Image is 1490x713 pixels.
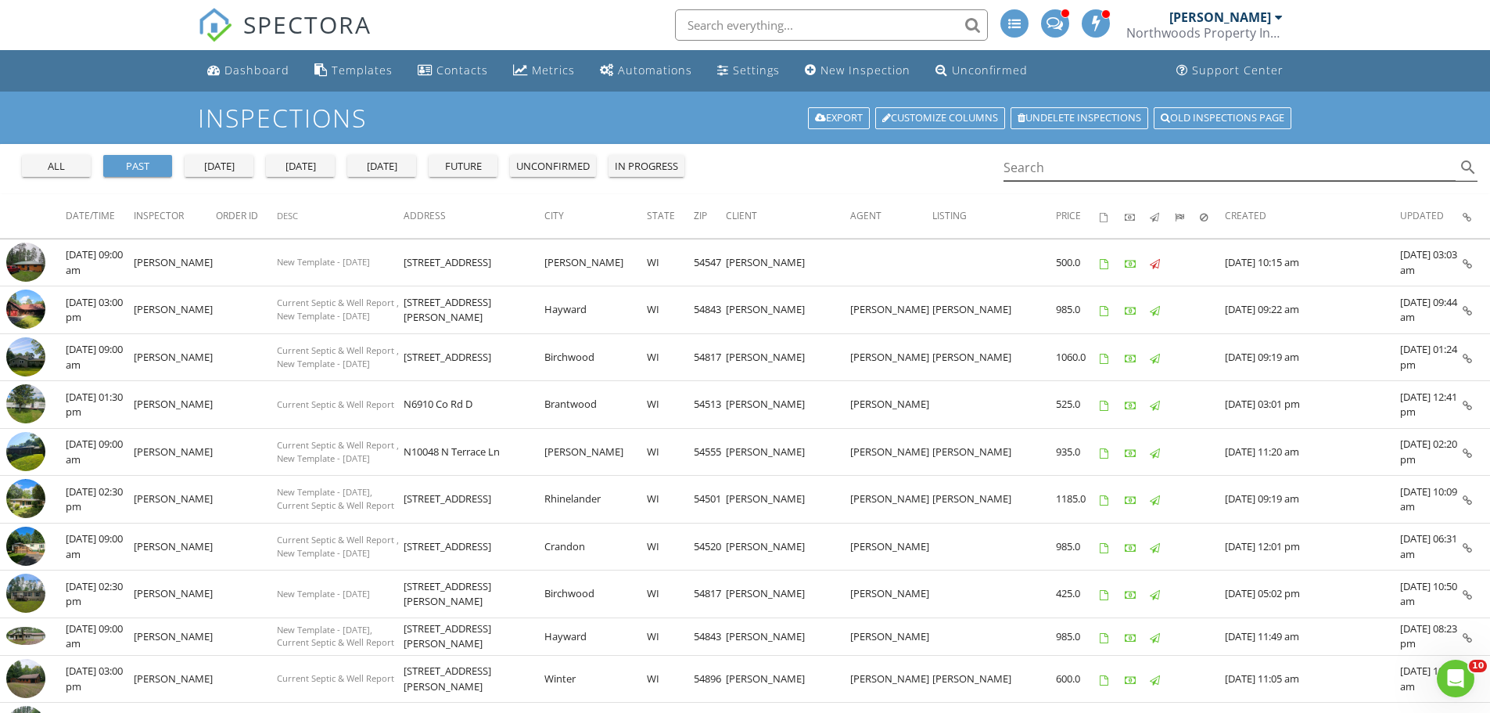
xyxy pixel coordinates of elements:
[726,239,849,286] td: [PERSON_NAME]
[185,155,253,177] button: [DATE]
[1125,194,1150,238] th: Paid: Not sorted.
[134,476,216,524] td: [PERSON_NAME]
[726,286,849,334] td: [PERSON_NAME]
[1004,155,1456,181] input: Search
[277,439,399,464] span: Current Septic & Well Report , New Template - [DATE]
[850,333,932,381] td: [PERSON_NAME]
[134,618,216,655] td: [PERSON_NAME]
[404,476,545,524] td: [STREET_ADDRESS]
[647,381,694,429] td: WI
[544,333,647,381] td: Birchwood
[66,655,134,703] td: [DATE] 03:00 pm
[544,286,647,334] td: Hayward
[191,159,247,175] div: [DATE]
[404,523,545,571] td: [STREET_ADDRESS]
[347,155,416,177] button: [DATE]
[103,155,172,177] button: past
[1400,428,1463,476] td: [DATE] 02:20 pm
[932,476,1056,524] td: [PERSON_NAME]
[66,523,134,571] td: [DATE] 09:00 am
[277,194,404,238] th: Desc: Not sorted.
[1400,618,1463,655] td: [DATE] 08:23 pm
[694,655,726,703] td: 54896
[694,523,726,571] td: 54520
[1225,428,1400,476] td: [DATE] 11:20 am
[544,476,647,524] td: Rhinelander
[277,588,370,600] span: New Template - [DATE]
[647,209,675,222] span: State
[733,63,780,77] div: Settings
[404,209,446,222] span: Address
[726,618,849,655] td: [PERSON_NAME]
[1225,194,1400,238] th: Created: Not sorted.
[694,239,726,286] td: 54547
[404,428,545,476] td: N10048 N Terrace Ln
[404,194,545,238] th: Address: Not sorted.
[1056,428,1100,476] td: 935.0
[544,381,647,429] td: Brantwood
[1400,209,1444,222] span: Updated
[1056,618,1100,655] td: 985.0
[850,476,932,524] td: [PERSON_NAME]
[404,286,545,334] td: [STREET_ADDRESS][PERSON_NAME]
[1400,476,1463,524] td: [DATE] 10:09 am
[66,476,134,524] td: [DATE] 02:30 pm
[1400,655,1463,703] td: [DATE] 10:57 am
[694,194,726,238] th: Zip: Not sorted.
[1463,194,1490,238] th: Inspection Details: Not sorted.
[647,655,694,703] td: WI
[618,63,692,77] div: Automations
[850,655,932,703] td: [PERSON_NAME]
[66,333,134,381] td: [DATE] 09:00 am
[1175,194,1200,238] th: Submitted: Not sorted.
[532,63,575,77] div: Metrics
[1056,476,1100,524] td: 1185.0
[1400,239,1463,286] td: [DATE] 03:03 am
[726,194,849,238] th: Client: Not sorted.
[1192,63,1284,77] div: Support Center
[694,381,726,429] td: 54513
[6,243,45,282] img: 9265840%2Fcover_photos%2FCRUql8hWHCF6ZPzwNGoP%2Fsmall.jpg
[277,672,394,684] span: Current Septic & Well Report
[1400,286,1463,334] td: [DATE] 09:44 am
[134,428,216,476] td: [PERSON_NAME]
[799,56,917,85] a: New Inspection
[1225,571,1400,618] td: [DATE] 05:02 pm
[66,239,134,286] td: [DATE] 09:00 am
[1056,571,1100,618] td: 425.0
[277,534,399,559] span: Current Septic & Well Report , New Template - [DATE]
[1459,158,1477,177] i: search
[134,286,216,334] td: [PERSON_NAME]
[1056,194,1100,238] th: Price: Not sorted.
[647,428,694,476] td: WI
[277,256,370,268] span: New Template - [DATE]
[1150,194,1175,238] th: Published: Not sorted.
[516,159,590,175] div: unconfirmed
[6,527,45,566] img: 9250641%2Fcover_photos%2F9iSEiWlssK7GSTWBddaf%2Fsmall.jpg
[932,286,1056,334] td: [PERSON_NAME]
[1100,194,1125,238] th: Agreements signed: Not sorted.
[411,56,494,85] a: Contacts
[66,194,134,238] th: Date/Time: Not sorted.
[216,209,258,222] span: Order ID
[198,21,372,54] a: SPECTORA
[277,624,394,649] span: New Template - [DATE], Current Septic & Well Report
[66,286,134,334] td: [DATE] 03:00 pm
[6,337,45,376] img: 9299010%2Fcover_photos%2FMiCVjVALEkDgJ1qFguFY%2Fsmall.jpg
[507,56,581,85] a: Metrics
[594,56,698,85] a: Automations (Advanced)
[850,523,932,571] td: [PERSON_NAME]
[216,194,277,238] th: Order ID: Not sorted.
[1437,660,1474,697] iframe: Intercom live chat
[850,194,932,238] th: Agent: Not sorted.
[332,63,393,77] div: Templates
[694,476,726,524] td: 54501
[647,333,694,381] td: WI
[647,571,694,618] td: WI
[647,239,694,286] td: WI
[1056,523,1100,571] td: 985.0
[1200,194,1225,238] th: Canceled: Not sorted.
[808,107,870,129] a: Export
[544,209,564,222] span: City
[6,479,45,518] img: 9318013%2Fcover_photos%2Fjc9OhP5AAOTUcJyJIH59%2Fsmall.jpg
